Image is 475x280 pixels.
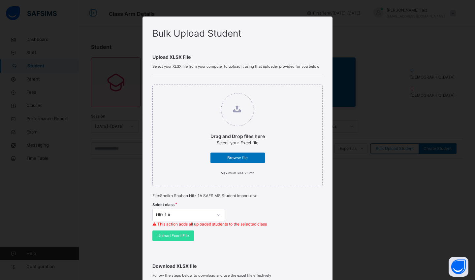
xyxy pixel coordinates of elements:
[217,140,258,145] span: Select your Excel file
[152,221,323,227] p: ⚠ This action adds all uploaded students to the selected class
[152,28,241,39] span: Bulk Upload Student
[152,262,323,269] span: Download XLSX file
[156,212,213,218] div: Hifz 1 A
[152,273,323,278] span: Follow the steps below to download and use the excel file effectively
[221,171,254,175] small: Maximum size 2.5mb
[152,64,323,69] span: Select your XLSX file from your computer to upload it using that uploader provided for you below
[215,155,260,161] span: Browse file
[210,133,265,140] p: Drag and Drop files here
[152,53,323,60] span: Upload XLSX File
[152,202,174,208] span: Select class
[449,257,468,277] button: Open asap
[157,233,189,239] span: Upload Excel File
[152,193,323,199] p: File: Sheikh Shaban Hifz 1A SAFSIMS Student Import.xlsx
